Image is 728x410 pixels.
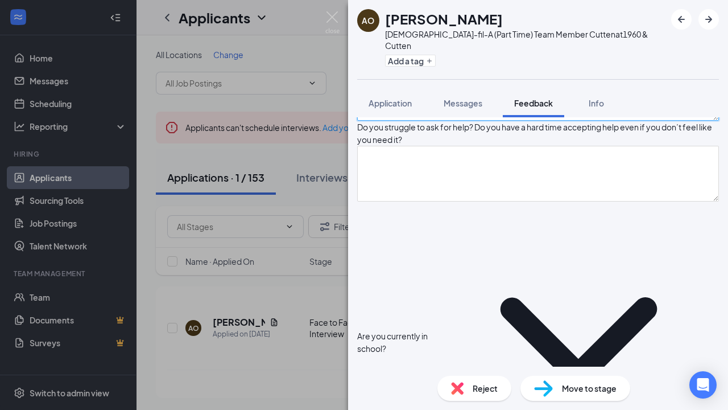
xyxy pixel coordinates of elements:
svg: ArrowLeftNew [675,13,688,26]
button: ArrowLeftNew [671,9,692,30]
span: Feedback [514,98,553,108]
span: Messages [444,98,482,108]
div: Are you currently in school? [357,330,436,355]
svg: ArrowRight [702,13,715,26]
span: Application [369,98,412,108]
span: Move to stage [562,382,617,395]
h1: [PERSON_NAME] [385,9,503,28]
button: PlusAdd a tag [385,55,436,67]
div: AO [362,15,374,26]
span: Reject [473,382,498,395]
div: [DEMOGRAPHIC_DATA]-fil-A (Part Time) Team Member Cutten at 1960 & Cutten [385,28,665,51]
span: Info [589,98,604,108]
div: Do you struggle to ask for help? Do you have a hard time accepting help even if you don’t feel li... [357,121,719,146]
div: Open Intercom Messenger [689,371,717,399]
svg: Plus [426,58,433,64]
button: ArrowRight [698,9,719,30]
